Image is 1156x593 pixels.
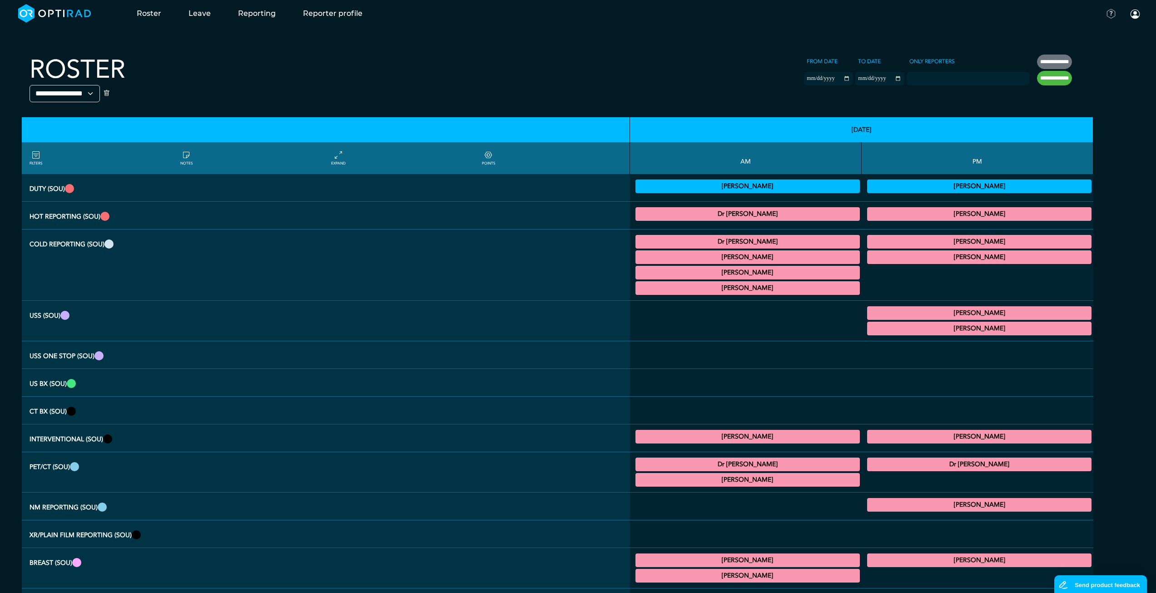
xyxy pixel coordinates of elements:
th: PET/CT (SOU) [22,452,630,493]
div: General MRI 07:00 - 09:00 [635,235,860,249]
th: USS One Stop (SOU) [22,341,630,369]
div: IR General Diagnostic/IR General Interventional 09:00 - 13:00 [635,430,860,444]
summary: Dr [PERSON_NAME] [868,459,1090,470]
summary: [PERSON_NAME] [637,570,858,581]
div: BR Symptomatic Clinic 09:00 - 13:00 [635,569,860,583]
th: Interventional (SOU) [22,424,630,452]
summary: [PERSON_NAME] [868,323,1090,334]
img: brand-opti-rad-logos-blue-and-white-d2f68631ba2948856bd03f2d395fb146ddc8fb01b4b6e9315ea85fa773367... [18,4,91,23]
summary: [PERSON_NAME] [868,499,1090,510]
div: General NM 09:30 - 11:30 [635,473,860,487]
div: Vetting (30 PF Points) 13:00 - 17:00 [867,179,1092,193]
div: BR Screening Assessment 14:30 - 17:30 [867,553,1092,567]
summary: [PERSON_NAME] [637,555,858,566]
a: FILTERS [30,150,42,166]
summary: [PERSON_NAME] [868,181,1090,192]
th: PM [862,142,1093,174]
div: Vetting (30 PF Points) 09:00 - 12:00 [635,179,860,193]
a: collapse/expand entries [331,150,346,166]
summary: [PERSON_NAME] [637,431,858,442]
summary: [PERSON_NAME] [868,252,1090,263]
div: CB CT Dental 17:30 - 18:30 [867,250,1092,264]
div: NM Planar 07:00 - 08:00 [635,458,860,471]
div: General MRI 13:00 - 17:00 [867,235,1092,249]
th: US Bx (SOU) [22,369,630,397]
summary: [PERSON_NAME] [868,209,1090,219]
summary: Dr [PERSON_NAME] [637,209,858,219]
th: AM [630,142,862,174]
th: NM Reporting (SOU) [22,493,630,520]
div: General CT 08:00 - 09:00 [635,250,860,264]
summary: [PERSON_NAME] [637,267,858,278]
summary: [PERSON_NAME] [637,474,858,485]
input: null [908,73,953,81]
label: From date [804,55,840,68]
th: Cold Reporting (SOU) [22,229,630,301]
summary: [PERSON_NAME] [868,431,1090,442]
summary: [PERSON_NAME] [868,236,1090,247]
th: Breast (SOU) [22,548,630,588]
a: collapse/expand expected points [482,150,495,166]
div: General MRI 09:00 - 11:00 [635,266,860,279]
th: CT Bx (SOU) [22,397,630,424]
div: General US 14:00 - 17:00 [867,322,1092,335]
summary: [PERSON_NAME] [637,252,858,263]
th: USS (SOU) [22,301,630,341]
th: XR/Plain Film Reporting (SOU) [22,520,630,548]
div: General CT/General MRI 09:00 - 13:00 [635,281,860,295]
summary: Dr [PERSON_NAME] [637,236,858,247]
summary: [PERSON_NAME] [637,181,858,192]
summary: [PERSON_NAME] [868,308,1090,319]
div: MRI Trauma & Urgent/CT Trauma & Urgent 09:00 - 13:00 [635,207,860,221]
th: Duty (SOU) [22,174,630,202]
div: IR General Diagnostic/IR General Interventional 13:00 - 17:00 [867,430,1092,444]
summary: [PERSON_NAME] [637,283,858,294]
div: General US 13:30 - 17:00 [867,306,1092,320]
label: To date [855,55,883,68]
div: NM Planar 12:00 - 16:00 [867,498,1092,512]
h2: Roster [30,55,125,85]
th: Hot Reporting (SOU) [22,202,630,229]
div: CT Trauma & Urgent/MRI Trauma & Urgent 13:00 - 17:00 [867,207,1092,221]
div: BR Symptomatic Clinic 08:30 - 13:00 [635,553,860,567]
summary: [PERSON_NAME] [868,555,1090,566]
div: NM Planar 13:45 - 17:45 [867,458,1092,471]
summary: Dr [PERSON_NAME] [637,459,858,470]
label: Only Reporters [907,55,958,68]
a: show/hide notes [180,150,193,166]
th: [DATE] [630,117,1094,142]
